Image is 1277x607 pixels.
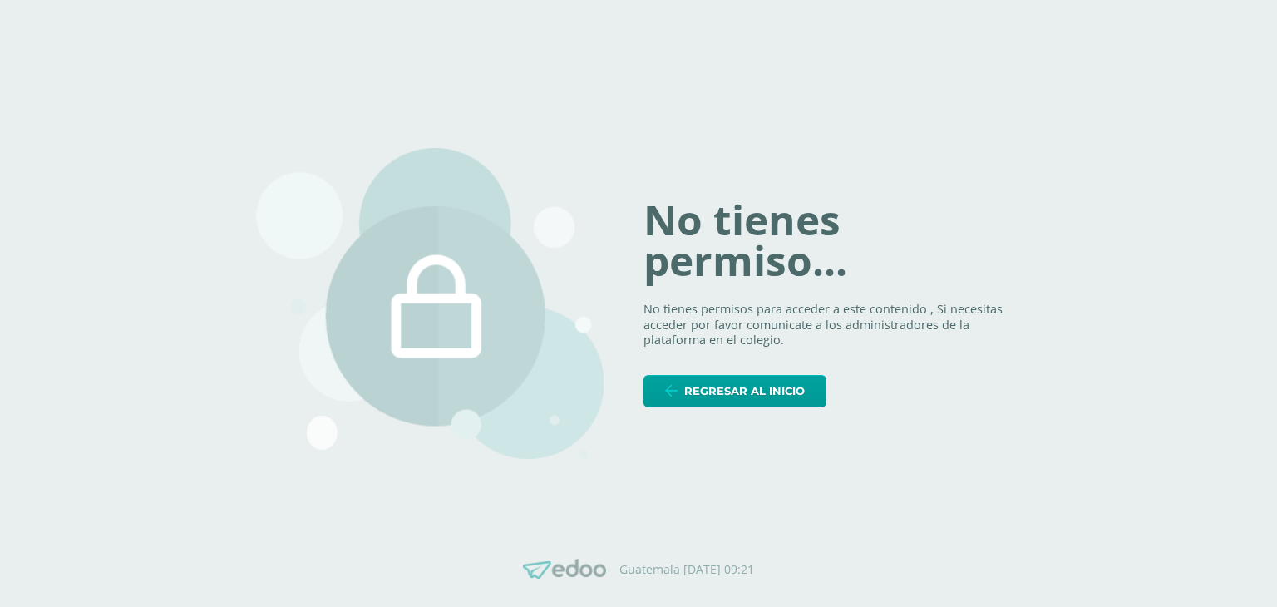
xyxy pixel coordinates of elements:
p: Guatemala [DATE] 09:21 [619,562,754,577]
p: No tienes permisos para acceder a este contenido , Si necesitas acceder por favor comunicate a lo... [643,302,1021,348]
h1: No tienes permiso... [643,200,1021,282]
img: Edoo [523,559,606,580]
span: Regresar al inicio [684,376,805,407]
a: Regresar al inicio [643,375,826,407]
img: 403.png [256,148,604,459]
